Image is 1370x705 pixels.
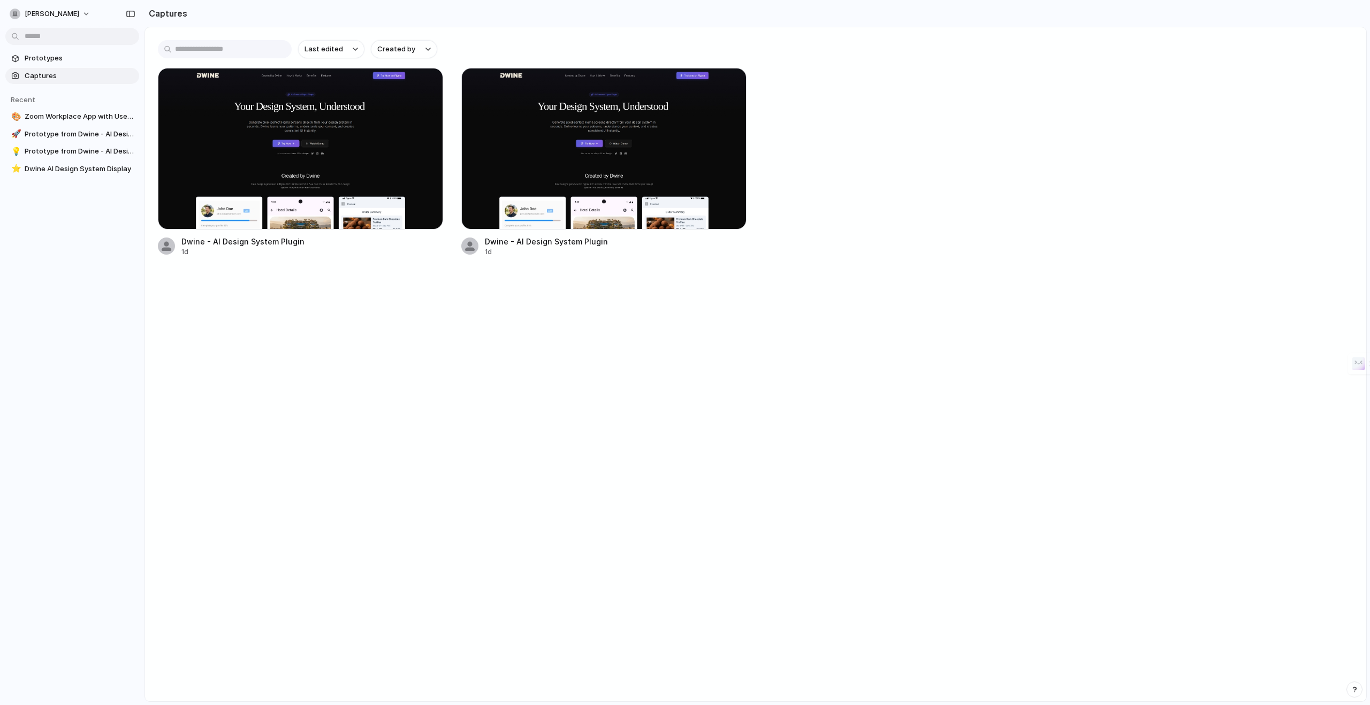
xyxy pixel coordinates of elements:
[144,7,187,20] h2: Captures
[25,9,79,19] span: [PERSON_NAME]
[5,5,96,22] button: [PERSON_NAME]
[11,111,19,123] div: 🎨
[181,236,305,247] div: Dwine - AI Design System Plugin
[25,164,135,174] span: Dwine AI Design System Display
[5,68,139,84] a: Captures
[371,40,437,58] button: Created by
[181,247,305,257] div: 1d
[5,126,139,142] a: 🚀Prototype from Dwine - AI Design System Plugin
[5,50,139,66] a: Prototypes
[11,145,19,158] div: 💡
[25,53,135,64] span: Prototypes
[5,109,139,125] a: 🎨Zoom Workplace App with User Testimonials
[305,44,343,55] span: Last edited
[25,71,135,81] span: Captures
[25,146,135,157] span: Prototype from Dwine - AI Design System Plugin
[10,146,20,157] button: 💡
[25,129,135,140] span: Prototype from Dwine - AI Design System Plugin
[11,128,19,140] div: 🚀
[10,111,20,122] button: 🎨
[11,163,19,175] div: ⭐
[485,247,608,257] div: 1d
[10,129,20,140] button: 🚀
[10,164,20,174] button: ⭐
[377,44,415,55] span: Created by
[5,161,139,177] a: ⭐Dwine AI Design System Display
[25,111,135,122] span: Zoom Workplace App with User Testimonials
[298,40,364,58] button: Last edited
[485,236,608,247] div: Dwine - AI Design System Plugin
[5,143,139,159] a: 💡Prototype from Dwine - AI Design System Plugin
[11,95,35,104] span: Recent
